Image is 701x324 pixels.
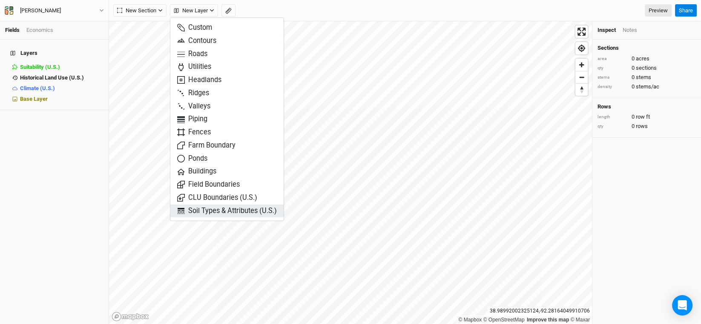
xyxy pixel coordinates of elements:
button: Zoom in [575,59,588,71]
span: Utilities [177,62,211,72]
span: stems/ac [636,83,659,91]
div: qty [598,65,627,71]
span: New Section [117,6,156,15]
div: area [598,56,627,62]
a: Preview [645,4,672,17]
h4: Layers [5,45,103,62]
a: Improve this map [527,317,569,323]
h4: Sections [598,45,696,51]
div: length [598,114,627,120]
div: Notes [623,26,637,34]
span: Fences [177,128,211,137]
div: 0 [598,83,696,91]
button: Reset bearing to north [575,83,588,96]
div: Isaac Ellis [20,6,61,15]
span: rows [636,122,648,130]
div: 0 [598,64,696,72]
span: Base Layer [20,96,48,102]
span: Valleys [177,102,210,111]
button: New Section [113,4,167,17]
a: OpenStreetMap [483,317,525,323]
span: Roads [177,49,207,59]
canvas: Map [109,21,592,324]
div: Suitability (U.S.) [20,64,103,71]
a: Fields [5,27,20,33]
span: New Layer [174,6,208,15]
div: 38.98992002325124 , -92.28164049910706 [488,307,592,315]
div: Economics [26,26,53,34]
span: Soil Types & Attributes (U.S.) [177,206,277,216]
div: Historical Land Use (U.S.) [20,74,103,81]
span: Suitability (U.S.) [20,64,60,70]
div: [PERSON_NAME] [20,6,61,15]
div: 0 [598,122,696,130]
div: 0 [598,113,696,121]
span: Reset bearing to north [575,84,588,96]
div: density [598,84,627,90]
span: CLU Boundaries (U.S.) [177,193,257,203]
a: Mapbox [458,317,482,323]
div: Inspect [598,26,616,34]
span: Piping [177,114,207,124]
a: Mapbox logo [112,312,149,321]
button: Find my location [575,42,588,54]
button: Share [675,4,697,17]
span: Historical Land Use (U.S.) [20,74,84,81]
div: qty [598,123,627,130]
span: row ft [636,113,650,121]
span: Contours [177,36,216,46]
span: Ridges [177,88,209,98]
button: Shortcut: M [221,4,236,17]
button: [PERSON_NAME] [4,6,104,15]
div: Base Layer [20,96,103,102]
span: Headlands [177,75,221,85]
span: Climate (U.S.) [20,85,55,91]
h4: Rows [598,103,696,110]
button: Zoom out [575,71,588,83]
span: Custom [177,23,212,33]
button: New Layer [170,4,218,17]
span: sections [636,64,657,72]
div: 0 [598,74,696,81]
span: Field Boundaries [177,180,240,190]
span: stems [636,74,651,81]
span: Buildings [177,167,216,176]
span: acres [636,55,649,63]
button: Enter fullscreen [575,26,588,38]
div: Open Intercom Messenger [672,295,692,315]
span: Ponds [177,154,207,164]
span: Zoom out [575,71,588,83]
a: Maxar [570,317,590,323]
div: stems [598,74,627,81]
div: 0 [598,55,696,63]
span: Farm Boundary [177,141,236,151]
div: Climate (U.S.) [20,85,103,92]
